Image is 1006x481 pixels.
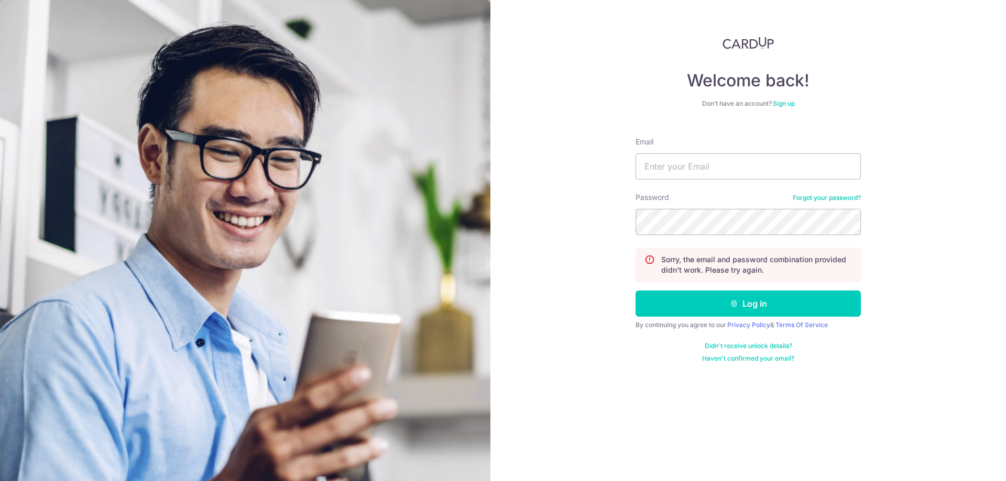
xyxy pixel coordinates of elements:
a: Didn't receive unlock details? [705,342,792,350]
div: Don’t have an account? [636,99,861,108]
a: Forgot your password? [793,194,861,202]
label: Email [636,137,653,147]
a: Haven't confirmed your email? [702,354,794,363]
a: Sign up [773,99,795,107]
label: Password [636,192,669,203]
img: CardUp Logo [723,37,774,49]
button: Log in [636,290,861,317]
a: Terms Of Service [775,321,828,329]
p: Sorry, the email and password combination provided didn't work. Please try again. [661,254,852,275]
div: By continuing you agree to our & [636,321,861,329]
a: Privacy Policy [727,321,770,329]
h4: Welcome back! [636,70,861,91]
input: Enter your Email [636,153,861,180]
